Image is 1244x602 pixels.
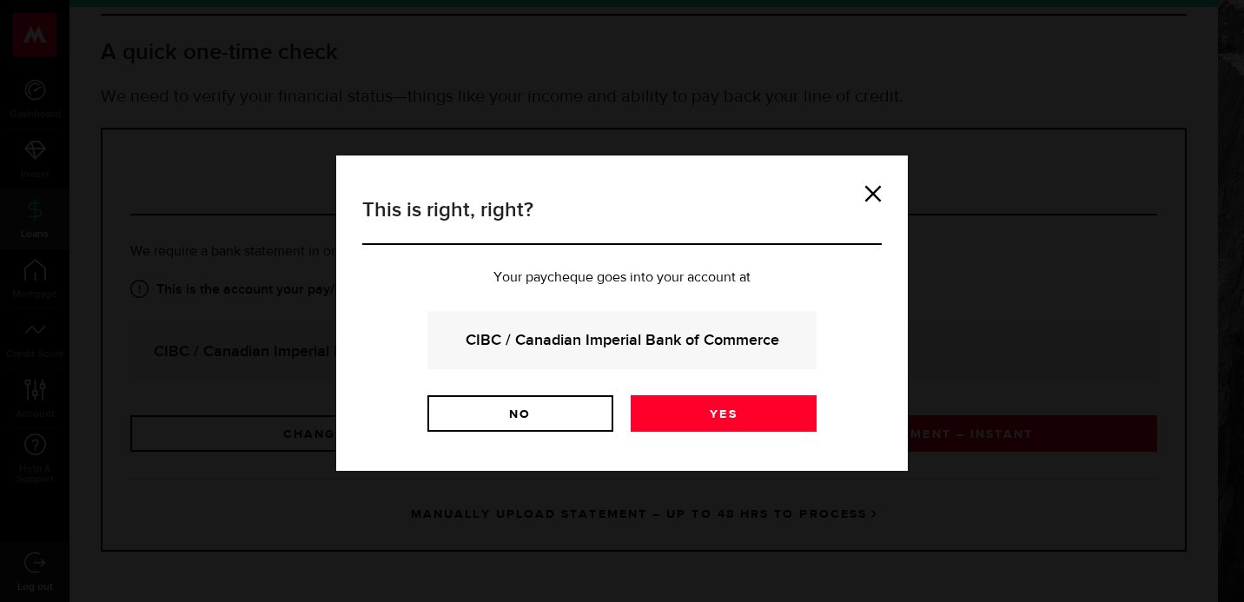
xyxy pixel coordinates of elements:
[362,195,882,245] h3: This is right, right?
[631,395,817,432] a: Yes
[451,328,793,352] strong: CIBC / Canadian Imperial Bank of Commerce
[362,271,882,285] p: Your paycheque goes into your account at
[427,395,613,432] a: No
[14,7,66,59] button: Open LiveChat chat widget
